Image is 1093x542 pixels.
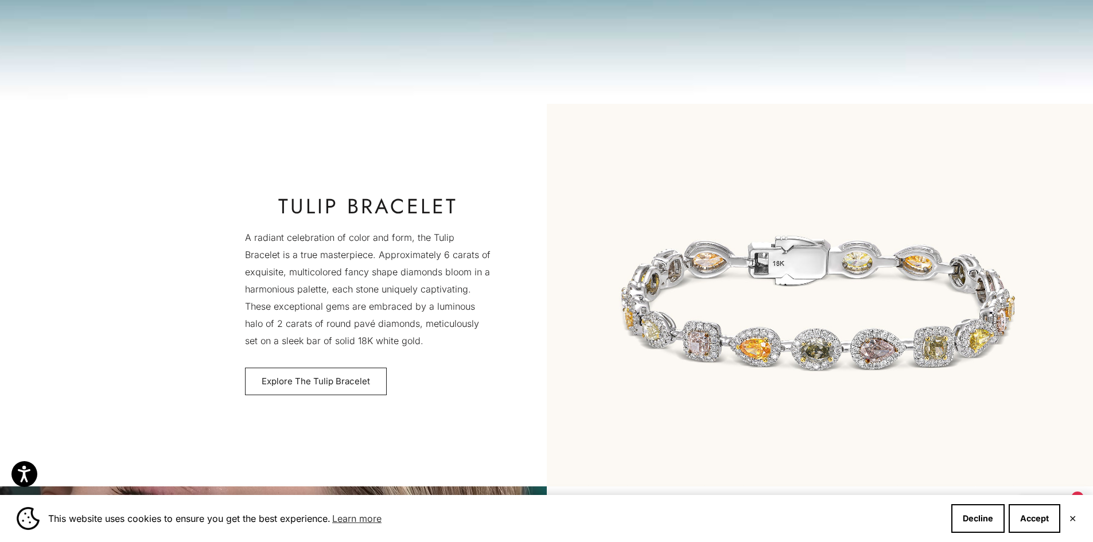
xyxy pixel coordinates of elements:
a: Learn more [330,510,383,527]
p: A radiant celebration of color and form, the Tulip Bracelet is a true masterpiece. Approximately ... [245,229,492,349]
span: This website uses cookies to ensure you get the best experience. [48,510,942,527]
button: Close [1069,515,1076,522]
h2: Tulip Bracelet [245,194,492,217]
button: Decline [951,504,1005,533]
a: Explore The Tulip Bracelet [245,368,387,395]
button: Accept [1009,504,1060,533]
img: Cookie banner [17,507,40,530]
